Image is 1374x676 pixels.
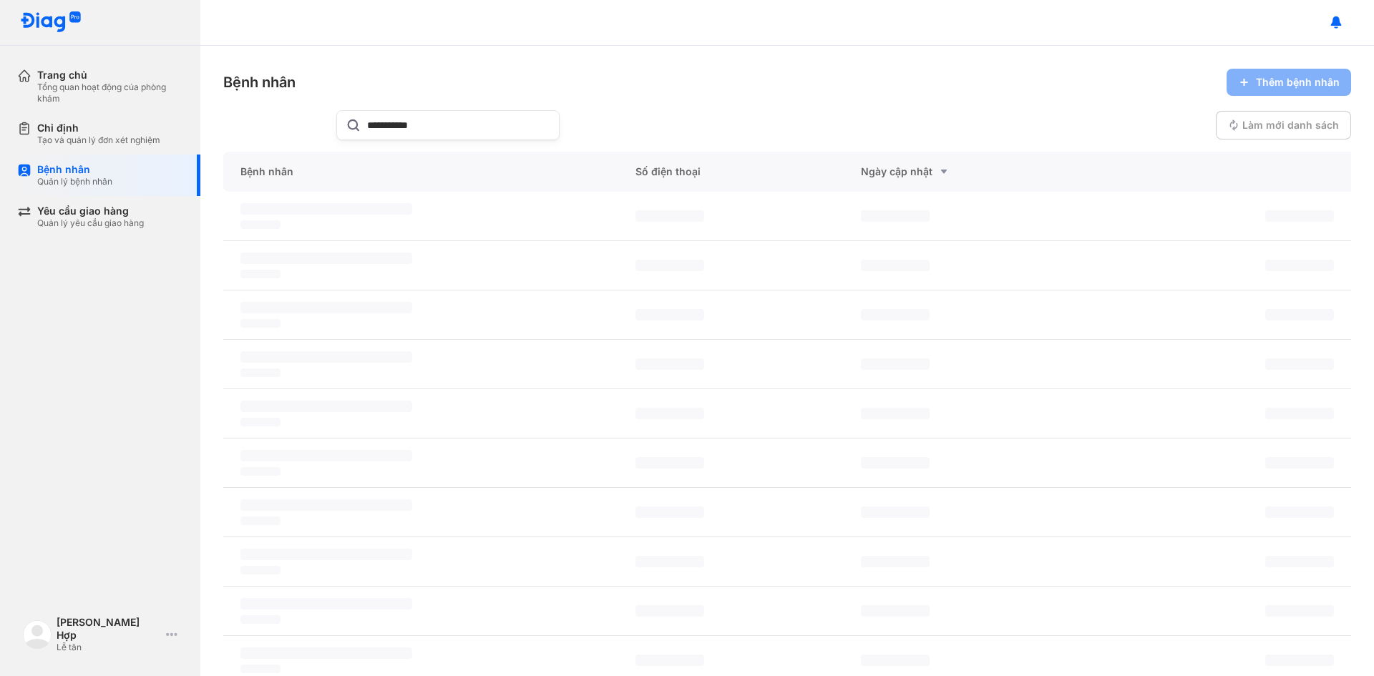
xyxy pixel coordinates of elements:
span: ‌ [635,408,704,419]
span: ‌ [240,665,281,673]
img: logo [20,11,82,34]
span: ‌ [240,516,281,525]
span: ‌ [240,319,281,328]
span: ‌ [635,506,704,518]
div: Tổng quan hoạt động của phòng khám [37,82,183,104]
span: ‌ [1265,506,1334,518]
span: ‌ [635,358,704,370]
span: ‌ [240,220,281,229]
span: ‌ [240,549,412,560]
span: ‌ [240,253,412,264]
span: ‌ [1265,605,1334,617]
div: Chỉ định [37,122,160,134]
span: ‌ [240,450,412,461]
span: ‌ [861,605,930,617]
div: [PERSON_NAME] Hợp [57,616,160,642]
span: ‌ [1265,655,1334,666]
span: ‌ [635,260,704,271]
div: Tạo và quản lý đơn xét nghiệm [37,134,160,146]
span: ‌ [1265,408,1334,419]
span: ‌ [1265,309,1334,320]
button: Thêm bệnh nhân [1227,69,1351,96]
div: Bệnh nhân [223,152,618,192]
span: ‌ [635,556,704,567]
span: ‌ [240,351,412,363]
span: ‌ [1265,358,1334,370]
div: Yêu cầu giao hàng [37,205,144,217]
span: ‌ [861,260,930,271]
span: ‌ [1265,556,1334,567]
span: ‌ [635,457,704,469]
span: ‌ [240,467,281,476]
span: ‌ [635,309,704,320]
span: ‌ [240,566,281,574]
span: ‌ [240,615,281,624]
span: ‌ [240,203,412,215]
span: ‌ [635,605,704,617]
span: ‌ [1265,210,1334,222]
span: ‌ [1265,260,1334,271]
span: ‌ [861,506,930,518]
span: ‌ [861,457,930,469]
div: Trang chủ [37,69,183,82]
div: Quản lý bệnh nhân [37,176,112,187]
div: Bệnh nhân [223,72,296,92]
span: ‌ [240,598,412,609]
span: ‌ [240,302,412,313]
span: ‌ [1265,457,1334,469]
span: ‌ [861,655,930,666]
span: ‌ [240,647,412,659]
button: Làm mới danh sách [1216,111,1351,139]
span: ‌ [240,418,281,426]
span: ‌ [861,358,930,370]
div: Số điện thoại [618,152,844,192]
span: ‌ [240,270,281,278]
span: ‌ [861,309,930,320]
span: ‌ [240,499,412,511]
span: ‌ [861,408,930,419]
span: ‌ [861,210,930,222]
span: ‌ [635,210,704,222]
div: Quản lý yêu cầu giao hàng [37,217,144,229]
div: Ngày cập nhật [861,163,1052,180]
span: ‌ [240,401,412,412]
span: ‌ [861,556,930,567]
div: Lễ tân [57,642,160,653]
span: Thêm bệnh nhân [1256,76,1340,89]
div: Bệnh nhân [37,163,112,176]
span: Làm mới danh sách [1242,119,1339,132]
span: ‌ [635,655,704,666]
span: ‌ [240,368,281,377]
img: logo [23,620,52,649]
